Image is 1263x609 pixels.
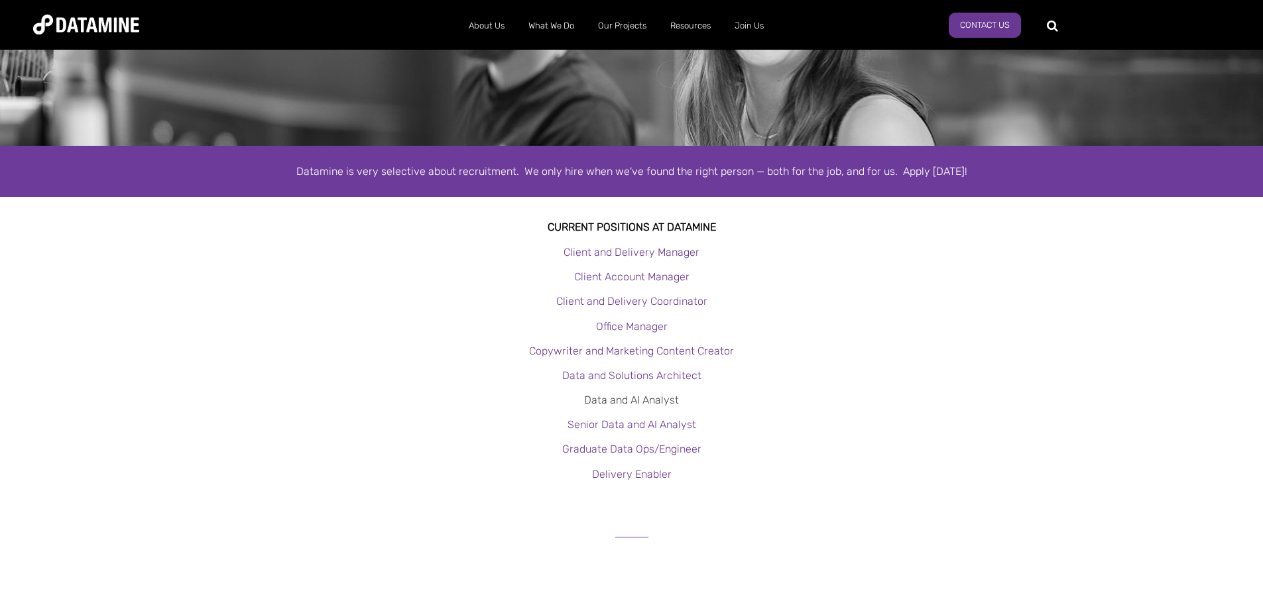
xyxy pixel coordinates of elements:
[658,9,723,43] a: Resources
[548,221,716,233] strong: Current Positions at datamine
[457,9,516,43] a: About Us
[568,418,696,431] a: Senior Data and AI Analyst
[556,295,707,307] a: Client and Delivery Coordinator
[574,270,690,283] a: Client Account Manager
[586,9,658,43] a: Our Projects
[562,443,701,455] a: Graduate Data Ops/Engineer
[564,246,699,258] a: Client and Delivery Manager
[723,9,776,43] a: Join Us
[584,394,679,406] a: Data and AI Analyst
[949,13,1021,38] a: Contact Us
[516,9,586,43] a: What We Do
[529,345,734,357] a: Copywriter and Marketing Content Creator
[596,320,668,333] a: Office Manager
[592,468,672,480] a: Delivery Enabler
[254,162,1010,180] div: Datamine is very selective about recruitment. We only hire when we've found the right person — bo...
[33,15,139,34] img: Datamine
[562,369,701,382] a: Data and Solutions Architect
